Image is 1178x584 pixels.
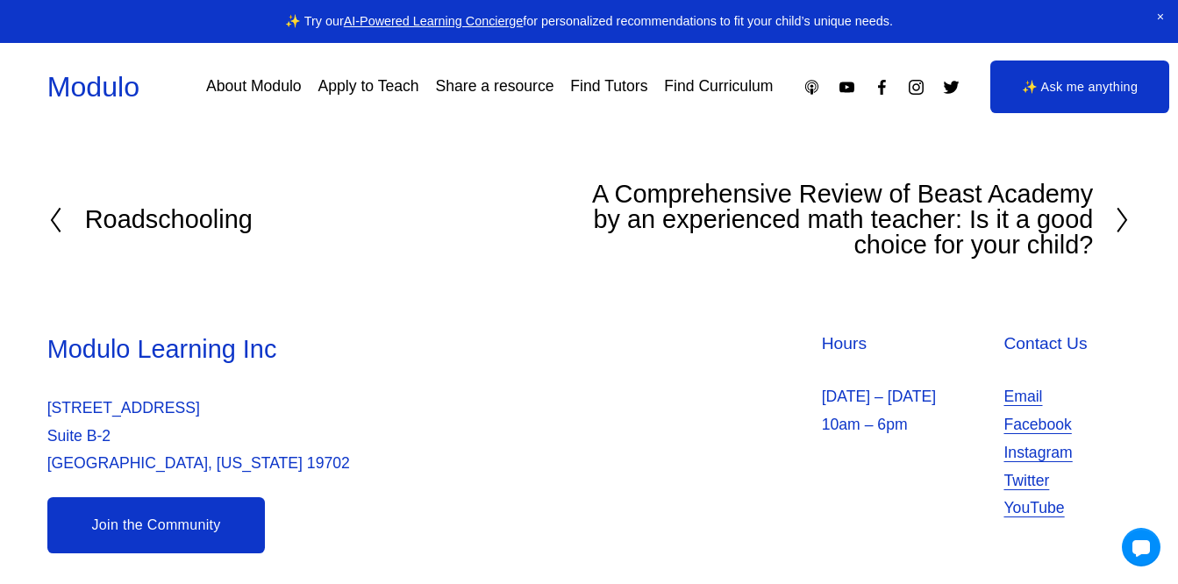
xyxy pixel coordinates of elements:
[1003,383,1042,411] a: Email
[47,497,266,553] a: Join the Community
[589,182,1094,258] h2: A Comprehensive Review of Beast Academy by an experienced math teacher: Is it a good choice for y...
[206,72,302,103] a: About Modulo
[822,383,995,438] p: [DATE] – [DATE] 10am – 6pm
[47,395,584,478] p: [STREET_ADDRESS] Suite B-2 [GEOGRAPHIC_DATA], [US_STATE] 19702
[907,78,925,96] a: Instagram
[1003,467,1049,495] a: Twitter
[318,72,418,103] a: Apply to Teach
[664,72,773,103] a: Find Curriculum
[1003,495,1064,523] a: YouTube
[589,182,1132,258] a: A Comprehensive Review of Beast Academy by an experienced math teacher: Is it a good choice for y...
[803,78,821,96] a: Apple Podcasts
[873,78,891,96] a: Facebook
[47,332,584,367] h3: Modulo Learning Inc
[990,61,1169,113] a: ✨ Ask me anything
[1003,411,1071,439] a: Facebook
[47,71,139,103] a: Modulo
[1003,332,1131,356] h4: Contact Us
[85,207,253,232] h2: Roadschooling
[838,78,856,96] a: YouTube
[822,332,995,356] h4: Hours
[344,14,524,28] a: AI-Powered Learning Concierge
[1003,439,1072,467] a: Instagram
[570,72,647,103] a: Find Tutors
[942,78,960,96] a: Twitter
[435,72,553,103] a: Share a resource
[47,182,253,258] a: Roadschooling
